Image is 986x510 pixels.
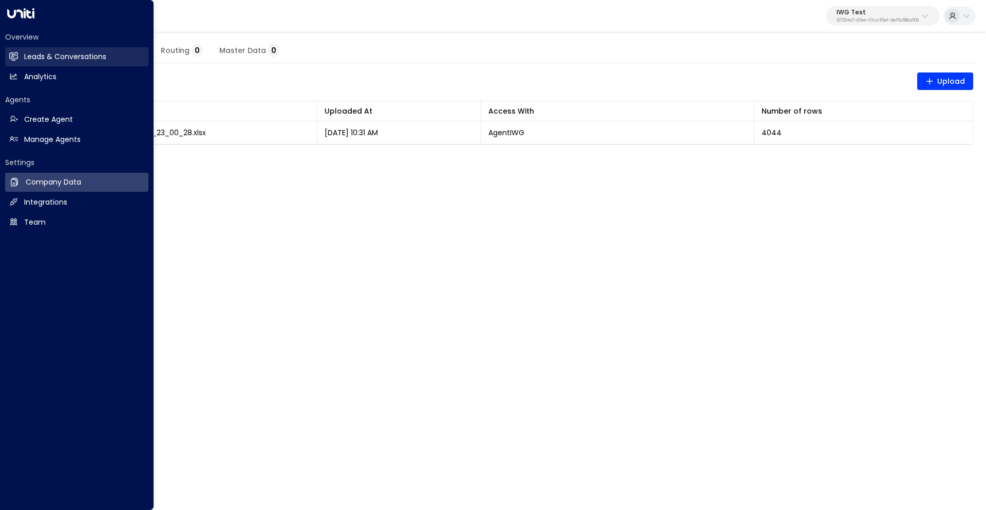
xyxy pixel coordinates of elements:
[5,193,148,212] a: Integrations
[5,173,148,192] a: Company Data
[917,72,974,90] button: Upload
[5,95,148,105] h2: Agents
[5,130,148,149] a: Manage Agents
[219,46,279,56] span: Master Data
[161,46,203,56] span: Routing
[488,105,747,117] div: Access With
[5,157,148,168] h2: Settings
[826,6,939,26] button: IWG Test927204a7-d7ee-47ca-85e1-def5a58ba506
[51,105,310,117] div: File Name
[325,128,378,138] p: [DATE] 10:31 AM
[5,213,148,232] a: Team
[24,114,73,125] h2: Create Agent
[488,128,524,138] p: AgentIWG
[24,51,106,62] h2: Leads & Conversations
[5,32,148,42] h2: Overview
[5,47,148,66] a: Leads & Conversations
[24,134,81,145] h2: Manage Agents
[325,105,473,117] div: Uploaded At
[762,128,782,138] span: 4044
[837,9,919,15] p: IWG Test
[192,44,203,57] span: 0
[268,44,279,57] span: 0
[5,110,148,129] a: Create Agent
[762,105,965,117] div: Number of rows
[26,177,81,188] h2: Company Data
[925,75,965,88] span: Upload
[325,105,372,117] div: Uploaded At
[24,71,56,82] h2: Analytics
[762,105,822,117] div: Number of rows
[24,217,46,228] h2: Team
[837,19,919,23] p: 927204a7-d7ee-47ca-85e1-def5a58ba506
[5,67,148,86] a: Analytics
[24,197,67,208] h2: Integrations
